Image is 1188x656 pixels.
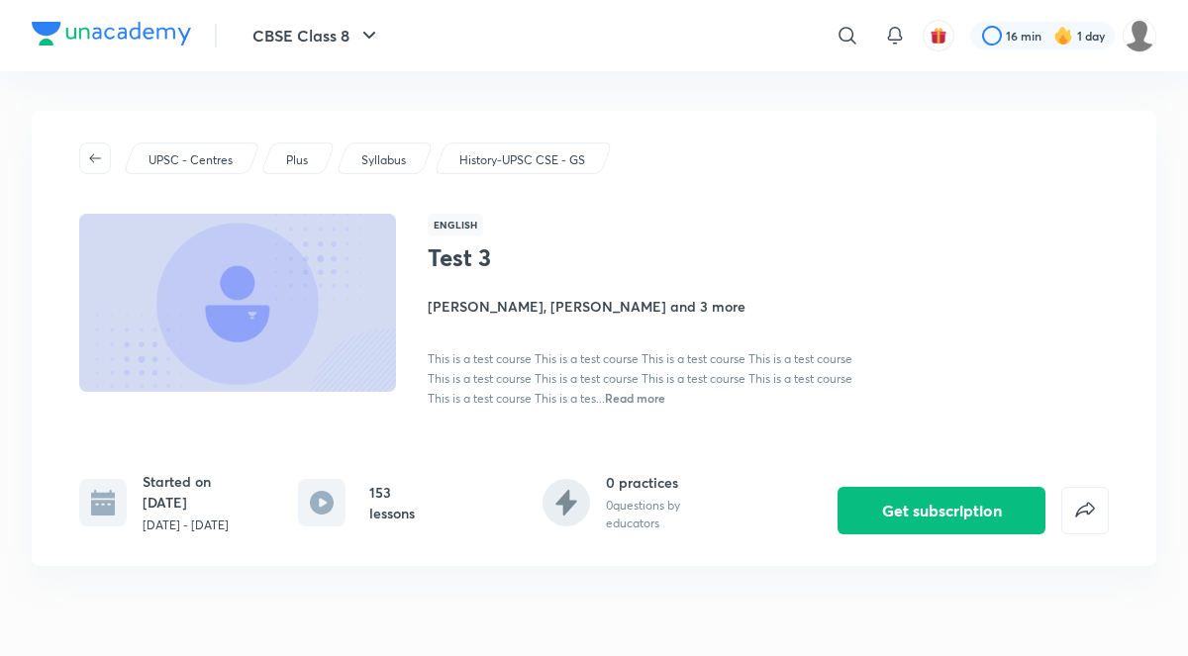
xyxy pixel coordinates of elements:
button: Get subscription [838,487,1045,534]
h6: 0 practices [606,472,736,493]
img: streak [1053,26,1073,46]
img: S M AKSHATHAjjjfhfjgjgkgkgkhk [1123,19,1156,52]
h4: [PERSON_NAME], [PERSON_NAME] and 3 more [428,296,871,317]
a: Company Logo [32,22,191,50]
button: CBSE Class 8 [241,16,393,55]
img: Company Logo [32,22,191,46]
p: [DATE] - [DATE] [143,516,258,534]
h1: Test 3 [428,243,751,272]
p: 0 questions by educators [606,497,736,532]
button: avatar [923,20,954,51]
h6: Started on [DATE] [143,471,258,513]
img: avatar [930,27,947,45]
p: UPSC - Centres [148,151,233,169]
span: This is a test course This is a test course This is a test course This is a test course This is a... [428,351,852,406]
a: Plus [283,151,312,169]
span: English [428,214,483,235]
p: Syllabus [361,151,406,169]
h6: 153 lessons [369,482,440,523]
a: UPSC - Centres [146,151,237,169]
p: Plus [286,151,308,169]
a: History-UPSC CSE - GS [456,151,589,169]
img: Thumbnail [76,212,399,394]
button: false [1061,487,1109,534]
a: Syllabus [358,151,410,169]
p: History-UPSC CSE - GS [459,151,585,169]
span: Read more [605,390,665,406]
